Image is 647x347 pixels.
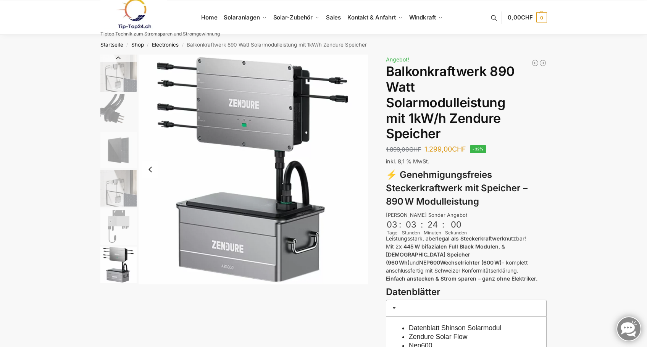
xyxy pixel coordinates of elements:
[531,59,539,67] a: Balkonkraftwerk 890 Watt Solarmodulleistung mit 2kW/h Zendure Speicher
[323,0,344,35] a: Sales
[508,14,532,21] span: 0,00
[139,55,368,284] img: Zendure-Solaflow
[224,14,260,21] span: Solaranlagen
[344,0,406,35] a: Kontakt & Anfahrt
[419,259,502,266] strong: NEP600Wechselrichter (600 W)
[386,211,547,219] div: [PERSON_NAME] Sonder Angebot
[100,55,137,92] img: Zendure-solar-flow-Batteriespeicher für Balkonkraftwerke
[98,169,137,207] li: 4 / 6
[470,145,486,153] span: -32%
[273,14,313,21] span: Solar-Zubehör
[386,275,537,282] strong: Einfach anstecken & Strom sparen – ganz ohne Elektriker.
[409,14,436,21] span: Windkraft
[100,132,137,168] img: Maysun
[98,55,137,93] li: 1 / 6
[386,56,409,63] span: Angebot!
[221,0,270,35] a: Solaranlagen
[100,247,137,283] img: Zendure-Solaflow
[452,145,466,153] span: CHF
[399,219,401,234] div: :
[445,229,467,236] div: Sekunden
[409,324,502,332] a: Datenblatt Shinson Solarmodul
[179,42,187,48] span: /
[98,131,137,169] li: 3 / 6
[442,219,444,234] div: :
[270,0,323,35] a: Solar-Zubehör
[402,229,420,236] div: Stunden
[123,42,131,48] span: /
[508,6,547,29] a: 0,00CHF 0
[446,219,466,229] div: 00
[386,146,421,153] bdi: 1.899,00
[403,219,419,229] div: 03
[386,251,470,266] strong: [DEMOGRAPHIC_DATA] Speicher (960 Wh)
[100,94,137,130] img: Anschlusskabel-3meter_schweizer-stecker
[406,0,446,35] a: Windkraft
[98,207,137,245] li: 5 / 6
[424,229,441,236] div: Minuten
[409,333,468,341] a: Zendure Solar Flow
[100,170,137,207] img: Zendure-solar-flow-Batteriespeicher für Balkonkraftwerke
[539,59,547,67] a: Steckerkraftwerk mit 4 KW Speicher und 8 Solarmodulen mit 3600 Watt
[131,42,144,48] a: Shop
[100,54,137,62] button: Previous slide
[386,158,429,165] span: inkl. 8,1 % MwSt.
[386,64,547,142] h1: Balkonkraftwerk 890 Watt Solarmodulleistung mit 1kW/h Zendure Speicher
[142,161,158,178] button: Previous slide
[399,243,499,250] strong: x 445 W bifazialen Full Black Modulen
[98,245,137,284] li: 6 / 6
[421,219,423,234] div: :
[100,42,123,48] a: Startseite
[424,145,466,153] bdi: 1.299,00
[98,93,137,131] li: 2 / 6
[326,14,341,21] span: Sales
[152,42,179,48] a: Electronics
[100,32,220,36] p: Tiptop Technik zum Stromsparen und Stromgewinnung
[386,234,547,282] p: Leistungsstark, aber nutzbar! Mit 2 , & und – komplett anschlussfertig mit Schweizer Konformitäts...
[409,146,421,153] span: CHF
[437,235,505,242] strong: legal als Steckerkraftwerk
[424,219,440,229] div: 24
[386,168,547,208] h3: ⚡ Genehmigungsfreies Steckerkraftwerk mit Speicher – 890 W Modulleistung
[87,35,560,55] nav: Breadcrumb
[521,14,533,21] span: CHF
[100,208,137,245] img: nep-microwechselrichter-600w
[536,12,547,23] span: 0
[139,55,368,284] li: 6 / 6
[144,42,152,48] span: /
[386,229,398,236] div: Tage
[386,286,547,299] h3: Datenblätter
[387,219,397,229] div: 03
[347,14,396,21] span: Kontakt & Anfahrt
